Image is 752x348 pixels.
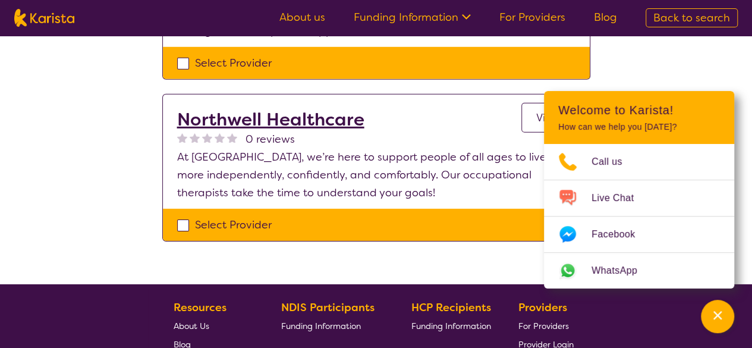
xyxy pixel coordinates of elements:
span: Live Chat [591,189,648,207]
b: NDIS Participants [281,300,375,315]
span: Back to search [653,11,730,25]
img: nonereviewstar [227,133,237,143]
a: Web link opens in a new tab. [544,253,734,289]
span: View [536,111,561,125]
img: nonereviewstar [202,133,212,143]
span: Facebook [591,225,649,243]
a: Northwell Healthcare [177,109,364,130]
a: Back to search [646,8,738,27]
span: WhatsApp [591,262,652,280]
span: Call us [591,153,637,171]
a: For Providers [499,10,565,24]
img: nonereviewstar [190,133,200,143]
img: Karista logo [14,9,74,27]
a: Funding Information [411,316,490,335]
img: nonereviewstar [177,133,187,143]
img: nonereviewstar [215,133,225,143]
a: View [521,103,575,133]
h2: Welcome to Karista! [558,103,720,117]
b: Providers [518,300,567,315]
span: Funding Information [281,321,361,331]
a: About us [279,10,325,24]
b: HCP Recipients [411,300,490,315]
a: Funding Information [354,10,471,24]
div: Channel Menu [544,91,734,289]
span: Funding Information [411,321,490,331]
span: About Us [174,321,209,331]
p: At [GEOGRAPHIC_DATA], we’re here to support people of all ages to live more independently, confid... [177,148,575,202]
a: For Providers [518,316,574,335]
ul: Choose channel [544,144,734,289]
p: How can we help you [DATE]? [558,122,720,132]
b: Resources [174,300,226,315]
button: Channel Menu [701,300,734,333]
a: Funding Information [281,316,383,335]
span: 0 reviews [246,130,295,148]
span: For Providers [518,321,569,331]
a: About Us [174,316,253,335]
a: Blog [594,10,617,24]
